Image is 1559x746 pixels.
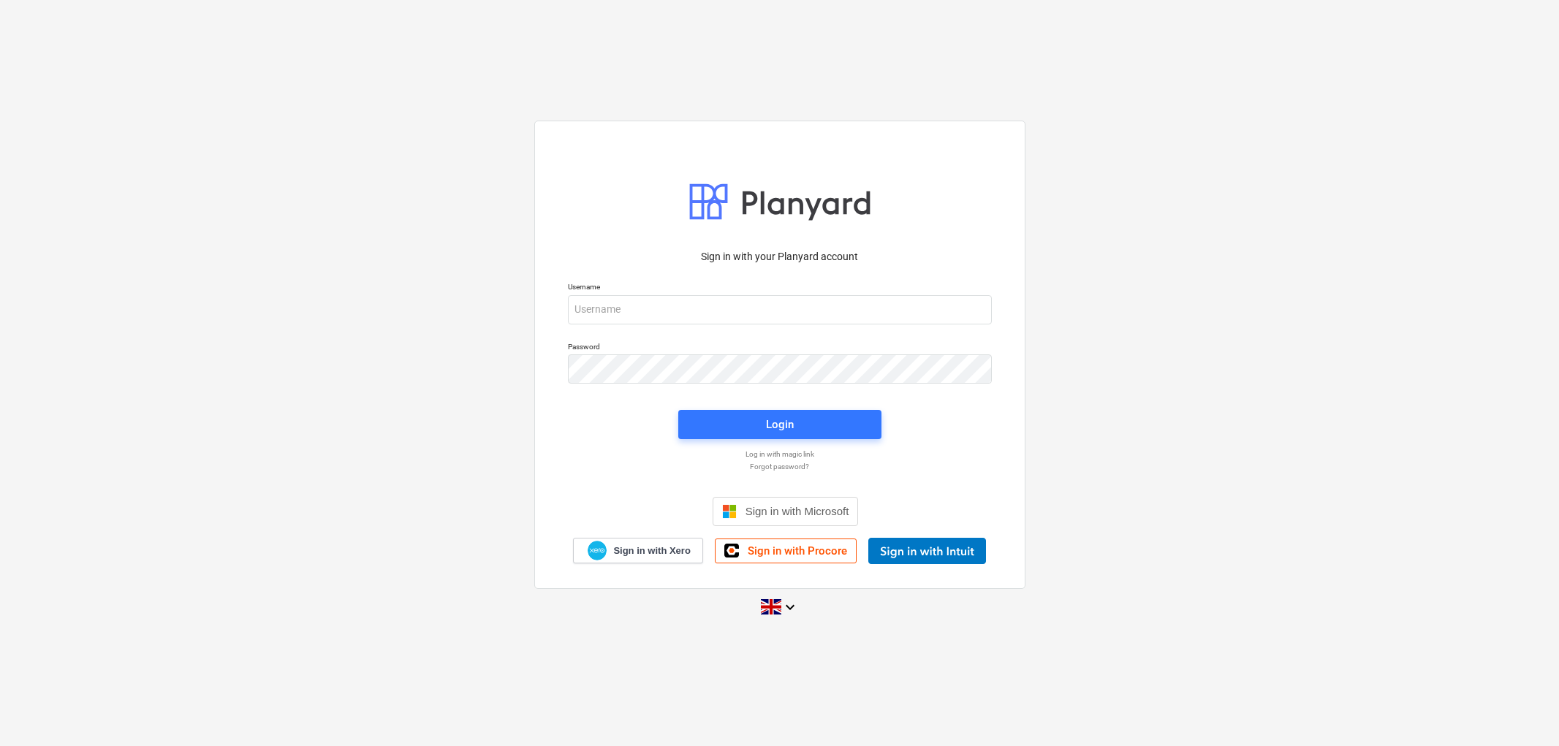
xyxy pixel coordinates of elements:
[678,410,881,439] button: Login
[568,282,992,294] p: Username
[722,504,737,519] img: Microsoft logo
[781,598,799,616] i: keyboard_arrow_down
[568,342,992,354] p: Password
[613,544,690,557] span: Sign in with Xero
[588,541,607,560] img: Xero logo
[746,505,849,517] span: Sign in with Microsoft
[561,449,999,459] a: Log in with magic link
[568,295,992,324] input: Username
[568,249,992,264] p: Sign in with your Planyard account
[766,415,794,434] div: Login
[561,462,999,471] a: Forgot password?
[573,538,703,563] a: Sign in with Xero
[748,544,847,557] span: Sign in with Procore
[715,538,857,563] a: Sign in with Procore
